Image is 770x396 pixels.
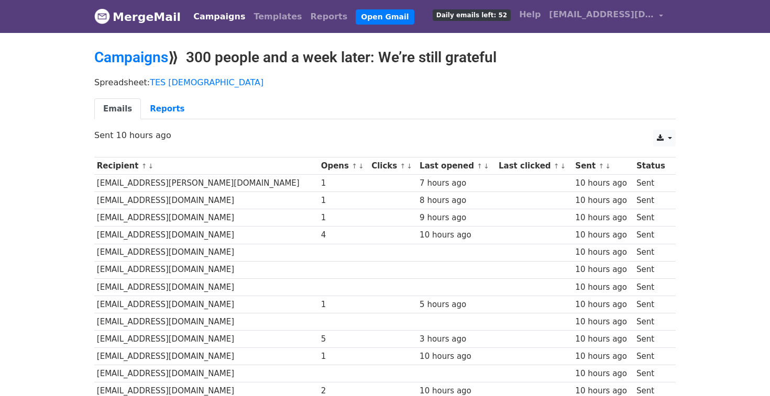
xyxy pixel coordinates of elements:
[94,192,318,209] td: [EMAIL_ADDRESS][DOMAIN_NAME]
[634,209,670,227] td: Sent
[417,157,496,175] th: Last opened
[634,348,670,365] td: Sent
[575,229,631,241] div: 10 hours ago
[634,365,670,382] td: Sent
[575,264,631,276] div: 10 hours ago
[189,6,249,27] a: Campaigns
[94,49,676,66] h2: ⟫ 300 people and a week later: We’re still grateful
[94,296,318,313] td: [EMAIL_ADDRESS][DOMAIN_NAME]
[94,98,141,120] a: Emails
[433,9,511,21] span: Daily emails left: 52
[321,229,367,241] div: 4
[94,8,110,24] img: MergeMail logo
[634,278,670,296] td: Sent
[94,49,168,66] a: Campaigns
[420,195,493,207] div: 8 hours ago
[575,368,631,380] div: 10 hours ago
[477,162,482,170] a: ↑
[351,162,357,170] a: ↑
[141,98,193,120] a: Reports
[321,299,367,311] div: 1
[634,244,670,261] td: Sent
[94,313,318,330] td: [EMAIL_ADDRESS][DOMAIN_NAME]
[94,278,318,296] td: [EMAIL_ADDRESS][DOMAIN_NAME]
[515,4,545,25] a: Help
[575,299,631,311] div: 10 hours ago
[406,162,412,170] a: ↓
[94,331,318,348] td: [EMAIL_ADDRESS][DOMAIN_NAME]
[554,162,559,170] a: ↑
[420,229,493,241] div: 10 hours ago
[549,8,654,21] span: [EMAIL_ADDRESS][DOMAIN_NAME]
[575,246,631,258] div: 10 hours ago
[496,157,573,175] th: Last clicked
[94,209,318,227] td: [EMAIL_ADDRESS][DOMAIN_NAME]
[94,6,181,28] a: MergeMail
[321,350,367,363] div: 1
[605,162,611,170] a: ↓
[150,77,263,87] a: TES [DEMOGRAPHIC_DATA]
[634,313,670,330] td: Sent
[321,333,367,345] div: 5
[249,6,306,27] a: Templates
[94,261,318,278] td: [EMAIL_ADDRESS][DOMAIN_NAME]
[321,212,367,224] div: 1
[420,333,493,345] div: 3 hours ago
[94,348,318,365] td: [EMAIL_ADDRESS][DOMAIN_NAME]
[575,212,631,224] div: 10 hours ago
[94,365,318,382] td: [EMAIL_ADDRESS][DOMAIN_NAME]
[575,333,631,345] div: 10 hours ago
[575,195,631,207] div: 10 hours ago
[634,331,670,348] td: Sent
[598,162,604,170] a: ↑
[560,162,566,170] a: ↓
[634,192,670,209] td: Sent
[575,281,631,293] div: 10 hours ago
[356,9,414,25] a: Open Gmail
[321,195,367,207] div: 1
[575,177,631,189] div: 10 hours ago
[420,177,493,189] div: 7 hours ago
[318,157,369,175] th: Opens
[634,157,670,175] th: Status
[400,162,405,170] a: ↑
[428,4,515,25] a: Daily emails left: 52
[94,227,318,244] td: [EMAIL_ADDRESS][DOMAIN_NAME]
[321,177,367,189] div: 1
[94,157,318,175] th: Recipient
[634,261,670,278] td: Sent
[634,175,670,192] td: Sent
[573,157,634,175] th: Sent
[148,162,153,170] a: ↓
[420,212,493,224] div: 9 hours ago
[634,227,670,244] td: Sent
[420,350,493,363] div: 10 hours ago
[94,175,318,192] td: [EMAIL_ADDRESS][PERSON_NAME][DOMAIN_NAME]
[634,296,670,313] td: Sent
[94,244,318,261] td: [EMAIL_ADDRESS][DOMAIN_NAME]
[545,4,667,29] a: [EMAIL_ADDRESS][DOMAIN_NAME]
[141,162,147,170] a: ↑
[306,6,352,27] a: Reports
[358,162,364,170] a: ↓
[94,77,676,88] p: Spreadsheet:
[575,316,631,328] div: 10 hours ago
[94,130,676,141] p: Sent 10 hours ago
[483,162,489,170] a: ↓
[369,157,417,175] th: Clicks
[420,299,493,311] div: 5 hours ago
[575,350,631,363] div: 10 hours ago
